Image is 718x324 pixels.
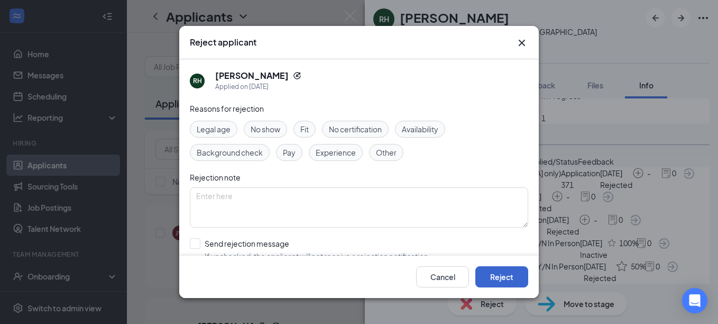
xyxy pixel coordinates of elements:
[329,123,382,135] span: No certification
[516,37,528,49] svg: Cross
[516,37,528,49] button: Close
[293,71,301,80] svg: Reapply
[316,147,356,158] span: Experience
[197,123,231,135] span: Legal age
[283,147,296,158] span: Pay
[190,104,264,113] span: Reasons for rejection
[193,76,202,85] div: RH
[197,147,263,158] span: Background check
[376,147,397,158] span: Other
[251,123,280,135] span: No show
[215,70,289,82] h5: [PERSON_NAME]
[402,123,438,135] span: Availability
[215,82,301,92] div: Applied on [DATE]
[300,123,309,135] span: Fit
[416,266,469,287] button: Cancel
[190,37,256,48] h3: Reject applicant
[475,266,528,287] button: Reject
[190,173,241,182] span: Rejection note
[682,288,707,313] div: Open Intercom Messenger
